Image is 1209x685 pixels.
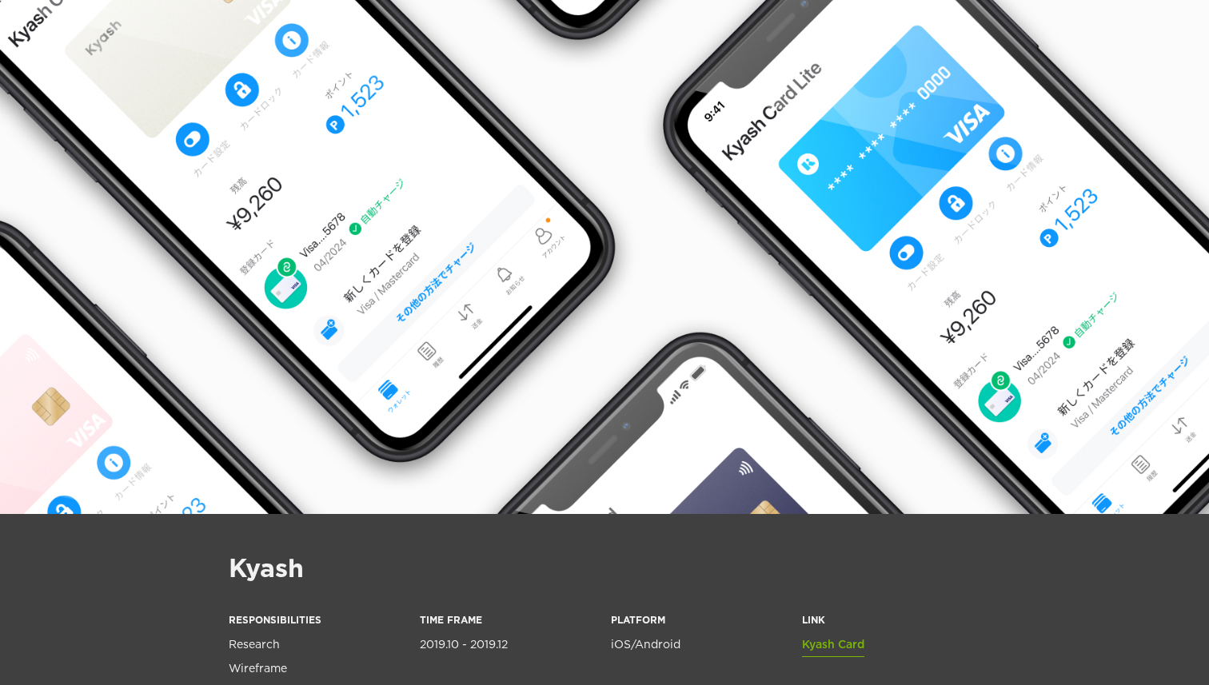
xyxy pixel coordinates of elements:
div: 2019.10 - 2019.12 [420,632,598,656]
strong: Responsibilities [229,614,321,626]
h3: Platform [611,608,789,632]
h3: time frame [420,608,598,632]
h3: Link [802,608,980,632]
a: Kyash Card [802,632,864,657]
div: iOS/Android [611,632,789,656]
h2: Kyash [229,554,598,583]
